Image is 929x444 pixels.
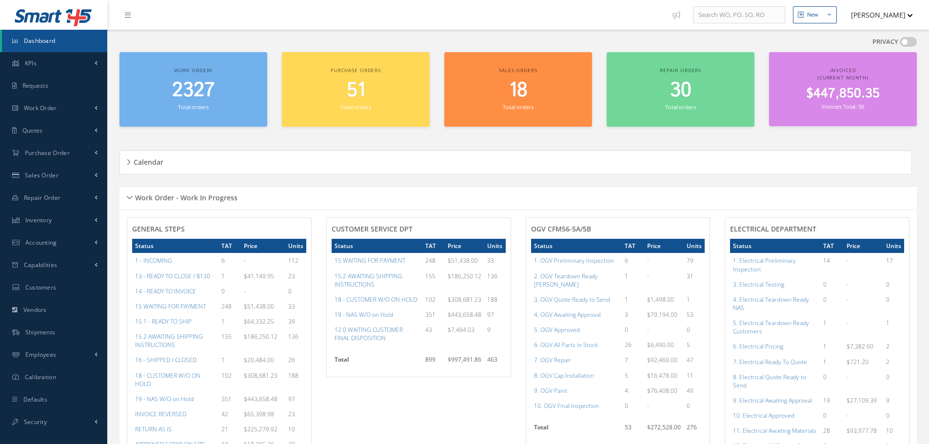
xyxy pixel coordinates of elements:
a: 9. Electrical Awaiting Approval [733,396,812,405]
span: Shipments [25,328,56,336]
td: 0 [622,322,645,337]
a: RETURN AS IS [135,425,172,433]
td: 0 [883,369,904,393]
span: - [847,295,849,304]
span: $79,194.00 [647,310,677,319]
th: Status [730,239,820,253]
a: 9. OGV Paint [534,386,567,395]
a: 5. Electrical Teardown Ready Customers [733,319,809,335]
td: 9 [484,322,505,346]
span: Purchase Order [25,149,70,157]
th: TAT [422,239,445,253]
td: 136 [484,269,505,292]
span: 51 [347,77,365,104]
a: INVOICE REVERSED [135,410,186,418]
span: - [647,272,649,280]
input: Search WO, PO, SO, RO [693,6,785,24]
td: 26 [622,337,645,352]
td: 17 [883,253,904,276]
span: $443,658.48 [448,310,481,319]
td: 6 [218,253,241,268]
td: 21 [218,422,241,437]
span: $186,250.12 [244,332,277,341]
a: 15 WAITING FOR PAYMENT [335,256,405,265]
span: $41,149.95 [244,272,274,280]
td: 276 [684,420,705,440]
span: Requests [22,81,48,90]
td: 248 [422,253,445,268]
td: 155 [218,329,241,352]
td: 155 [422,269,445,292]
td: 248 [218,299,241,314]
td: 1 [622,292,645,307]
td: 102 [422,292,445,307]
td: 188 [285,368,306,391]
div: New [807,11,818,19]
span: $7,464.03 [448,326,474,334]
span: Accounting [25,238,57,247]
td: 1 [218,314,241,329]
span: Customers [25,283,57,291]
td: 0 [684,398,705,413]
th: Price [241,239,285,253]
a: 6. OGV All Parts in Stock [534,341,598,349]
span: $7,382.60 [847,342,873,350]
span: - [647,256,649,265]
td: 102 [218,368,241,391]
h4: OGV CFM56-5A/5B [531,225,705,233]
td: 31 [684,269,705,292]
td: 2 [883,339,904,354]
small: Total orders [665,103,695,111]
td: 33 [285,299,306,314]
span: $51,438.00 [448,256,478,265]
label: PRIVACY [872,37,898,47]
td: 53 [684,307,705,322]
a: 6. Electrical Pricing [733,342,783,350]
a: 1. OGV Preliminary Inspection [534,256,614,265]
span: - [847,256,849,265]
a: 7. OGV Repair [534,356,571,364]
th: Total [332,352,422,372]
span: - [244,256,246,265]
a: 11. Electrical Awaiting Materials [733,426,816,435]
td: 53 [622,420,645,440]
td: 899 [422,352,445,372]
td: 0 [883,292,904,315]
span: Repair Order [24,193,61,202]
td: 463 [484,352,505,372]
span: $93,977.78 [847,426,877,435]
h4: Electrical Department [730,225,904,233]
th: Units [883,239,904,253]
span: $997,491.86 [448,355,481,364]
span: $225,279.92 [244,425,277,433]
th: Price [844,239,883,253]
th: Status [132,239,218,253]
span: Work Order [24,104,57,112]
span: Calibration [25,373,56,381]
span: Invoiced [830,67,856,74]
span: - [647,402,649,410]
a: Purchase orders 51 Total orders [282,52,430,127]
button: [PERSON_NAME] [842,5,913,24]
a: Invoiced (Current Month) $447,850.35 Invoices Total: 50 [769,52,917,126]
td: 14 [820,253,844,276]
td: 0 [883,408,904,423]
a: 14 - READY TO INVOICE [135,287,196,295]
td: 1 [820,354,844,369]
a: 12.0 WAITING CUSTOMER FINAL DISPOSITION [335,326,403,342]
td: 1 [218,269,241,284]
td: 3 [622,307,645,322]
h4: General Steps [132,225,306,233]
td: 42 [218,406,241,422]
span: $308,681.23 [448,295,481,304]
a: 1 - INCOMING [135,256,172,265]
td: 2 [883,354,904,369]
span: Defaults [23,395,47,404]
td: 1 [684,292,705,307]
th: TAT [820,239,844,253]
a: 13 - READY TO CLOSE / 8130 [135,272,210,280]
a: 10. Electrical Approved [733,411,794,420]
td: 9 [883,393,904,408]
span: 2327 [172,77,215,104]
span: $64,332.25 [244,317,274,326]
